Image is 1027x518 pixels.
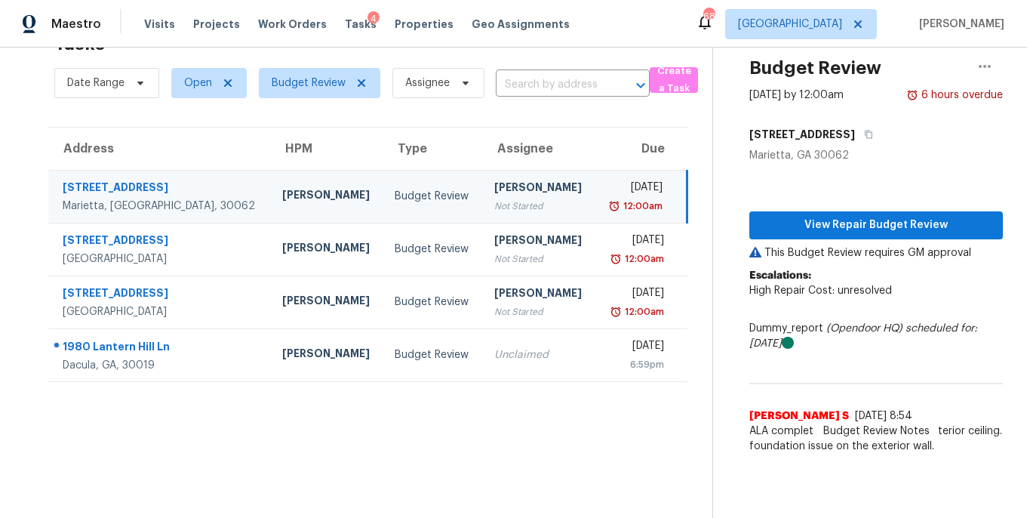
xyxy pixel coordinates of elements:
[610,251,622,267] img: Overdue Alarm Icon
[749,409,849,424] span: [PERSON_NAME] S
[622,251,664,267] div: 12:00am
[610,304,622,319] img: Overdue Alarm Icon
[749,424,1003,454] span: ALA completed. possible leak in the interior ceiling. foundation issue on the exterior wall.
[918,88,1003,103] div: 6 hours overdue
[63,251,258,267] div: [GEOGRAPHIC_DATA]
[738,17,842,32] span: [GEOGRAPHIC_DATA]
[395,17,454,32] span: Properties
[63,199,258,214] div: Marietta, [GEOGRAPHIC_DATA], 30062
[395,242,470,257] div: Budget Review
[482,128,595,170] th: Assignee
[282,293,371,312] div: [PERSON_NAME]
[826,323,902,334] i: (Opendoor HQ)
[650,67,698,93] button: Create a Task
[749,323,977,349] i: scheduled for: [DATE]
[63,285,258,304] div: [STREET_ADDRESS]
[761,216,991,235] span: View Repair Budget Review
[494,233,583,251] div: [PERSON_NAME]
[749,321,1003,351] div: Dummy_report
[622,304,664,319] div: 12:00am
[607,233,664,251] div: [DATE]
[749,211,1003,239] button: View Repair Budget Review
[595,128,687,170] th: Due
[855,411,912,421] span: [DATE] 8:54
[193,17,240,32] span: Projects
[906,88,918,103] img: Overdue Alarm Icon
[67,76,125,91] span: Date Range
[814,424,939,439] span: Budget Review Notes
[496,73,607,97] input: Search by address
[494,285,583,304] div: [PERSON_NAME]
[494,304,583,319] div: Not Started
[494,347,583,362] div: Unclaimed
[749,148,1003,163] div: Marietta, GA 30062
[272,76,346,91] span: Budget Review
[270,128,383,170] th: HPM
[749,245,1003,261] p: This Budget Review requires GM approval
[395,347,470,362] div: Budget Review
[282,346,371,365] div: [PERSON_NAME]
[494,180,583,199] div: [PERSON_NAME]
[367,11,380,26] div: 4
[63,180,258,199] div: [STREET_ADDRESS]
[703,9,714,24] div: 68
[657,63,690,97] span: Create a Task
[54,36,105,51] h2: Tasks
[607,180,663,199] div: [DATE]
[749,270,811,281] b: Escalations:
[63,233,258,251] div: [STREET_ADDRESS]
[913,17,1004,32] span: [PERSON_NAME]
[749,285,892,296] span: High Repair Cost: unresolved
[494,251,583,267] div: Not Started
[749,60,881,76] h2: Budget Review
[855,121,875,148] button: Copy Address
[608,199,620,214] img: Overdue Alarm Icon
[63,304,258,319] div: [GEOGRAPHIC_DATA]
[405,76,450,91] span: Assignee
[63,339,258,358] div: 1980 Lantern Hill Ln
[494,199,583,214] div: Not Started
[620,199,663,214] div: 12:00am
[144,17,175,32] span: Visits
[345,19,377,29] span: Tasks
[395,189,470,204] div: Budget Review
[749,127,855,142] h5: [STREET_ADDRESS]
[607,357,664,372] div: 6:59pm
[48,128,270,170] th: Address
[258,17,327,32] span: Work Orders
[395,294,470,310] div: Budget Review
[282,240,371,259] div: [PERSON_NAME]
[607,338,664,357] div: [DATE]
[749,88,844,103] div: [DATE] by 12:00am
[383,128,482,170] th: Type
[184,76,212,91] span: Open
[282,187,371,206] div: [PERSON_NAME]
[630,75,651,96] button: Open
[63,358,258,373] div: Dacula, GA, 30019
[607,285,664,304] div: [DATE]
[51,17,101,32] span: Maestro
[472,17,570,32] span: Geo Assignments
